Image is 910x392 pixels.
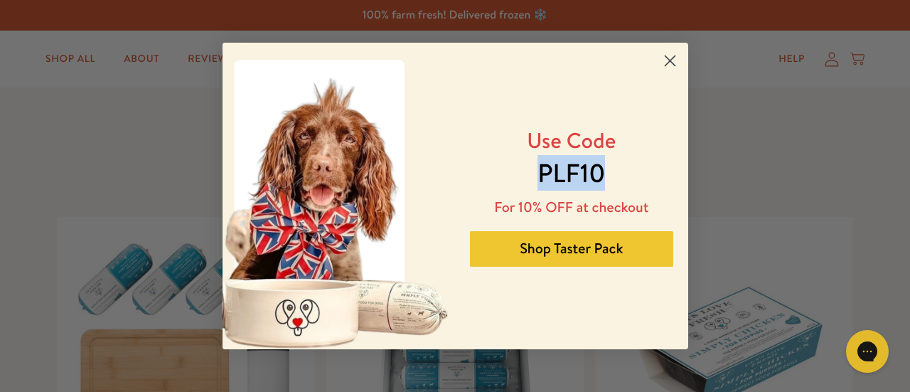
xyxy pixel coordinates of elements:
span: Use Code [527,125,616,155]
button: Shop Taster Pack [470,231,673,267]
img: 90083654-52f2-4de1-9965-d556b4c9d4d9.jpeg [223,43,456,349]
span: For 10% OFF at checkout [494,198,648,217]
button: Close dialog [658,48,682,73]
span: PLF10 [537,155,605,191]
iframe: Gorgias live chat messenger [839,325,896,378]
